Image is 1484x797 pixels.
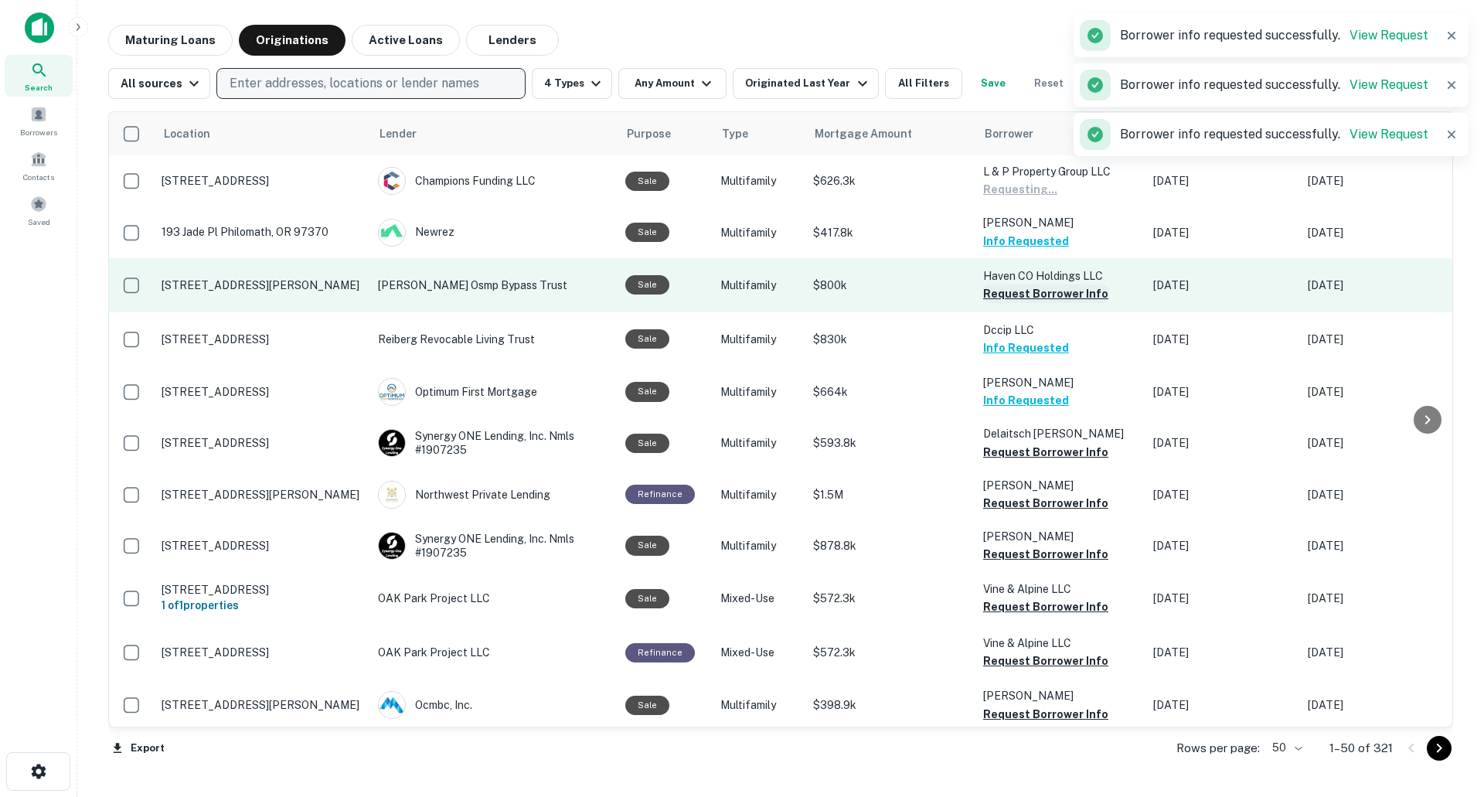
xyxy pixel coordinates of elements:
[162,174,362,188] p: [STREET_ADDRESS]
[625,223,669,242] div: Sale
[975,112,1145,155] th: Borrower
[1153,277,1292,294] p: [DATE]
[163,124,230,143] span: Location
[162,332,362,346] p: [STREET_ADDRESS]
[23,171,54,183] span: Contacts
[813,486,968,503] p: $1.5M
[5,100,73,141] a: Borrowers
[813,277,968,294] p: $800k
[813,590,968,607] p: $572.3k
[983,705,1108,724] button: Request Borrower Info
[1308,537,1447,554] p: [DATE]
[1153,590,1292,607] p: [DATE]
[1153,537,1292,554] p: [DATE]
[983,477,1138,494] p: [PERSON_NAME]
[380,124,417,143] span: Lender
[532,68,612,99] button: 4 Types
[25,12,54,43] img: capitalize-icon.png
[154,112,370,155] th: Location
[378,590,610,607] p: OAK Park Project LLC
[5,189,73,231] a: Saved
[625,382,669,401] div: Sale
[239,25,345,56] button: Originations
[1308,697,1447,714] p: [DATE]
[5,145,73,186] div: Contacts
[1308,383,1447,400] p: [DATE]
[216,68,526,99] button: Enter addresses, locations or lender names
[1024,68,1074,99] button: Reset
[720,383,798,400] p: Multifamily
[983,528,1138,545] p: [PERSON_NAME]
[1153,486,1292,503] p: [DATE]
[618,112,713,155] th: Purpose
[627,124,691,143] span: Purpose
[983,374,1138,391] p: [PERSON_NAME]
[983,232,1069,250] button: Info Requested
[983,652,1108,670] button: Request Borrower Info
[1308,331,1447,348] p: [DATE]
[378,532,610,560] div: Synergy ONE Lending, Inc. Nmls #1907235
[983,494,1108,513] button: Request Borrower Info
[162,645,362,659] p: [STREET_ADDRESS]
[1153,644,1292,661] p: [DATE]
[162,488,362,502] p: [STREET_ADDRESS][PERSON_NAME]
[378,219,610,247] div: Newrez
[1120,26,1428,45] p: Borrower info requested successfully.
[720,697,798,714] p: Multifamily
[625,172,669,191] div: Sale
[983,214,1138,231] p: [PERSON_NAME]
[625,536,669,555] div: Sale
[108,737,168,760] button: Export
[720,537,798,554] p: Multifamily
[815,124,932,143] span: Mortgage Amount
[618,68,727,99] button: Any Amount
[720,331,798,348] p: Multifamily
[1153,383,1292,400] p: [DATE]
[1350,77,1428,92] a: View Request
[813,434,968,451] p: $593.8k
[813,697,968,714] p: $398.9k
[1350,127,1428,141] a: View Request
[983,267,1138,284] p: Haven CO Holdings LLC
[379,430,405,456] img: picture
[108,68,210,99] button: All sources
[983,425,1138,442] p: Delaitsch [PERSON_NAME]
[378,331,610,348] p: Reiberg Revocable Living Trust
[370,112,618,155] th: Lender
[625,329,669,349] div: Sale
[720,172,798,189] p: Multifamily
[1350,28,1428,43] a: View Request
[983,391,1069,410] button: Info Requested
[805,112,975,155] th: Mortgage Amount
[1427,736,1452,761] button: Go to next page
[121,74,203,93] div: All sources
[885,68,962,99] button: All Filters
[1153,697,1292,714] p: [DATE]
[1176,739,1260,758] p: Rows per page:
[378,481,610,509] div: Northwest Private Lending
[720,224,798,241] p: Multifamily
[466,25,559,56] button: Lenders
[1407,673,1484,748] div: Chat Widget
[1308,172,1447,189] p: [DATE]
[230,74,479,93] p: Enter addresses, locations or lender names
[1120,76,1428,94] p: Borrower info requested successfully.
[983,284,1108,303] button: Request Borrower Info
[379,533,405,559] img: picture
[713,112,805,155] th: Type
[162,597,362,614] h6: 1 of 1 properties
[983,545,1108,564] button: Request Borrower Info
[625,434,669,453] div: Sale
[1308,224,1447,241] p: [DATE]
[1329,739,1393,758] p: 1–50 of 321
[625,589,669,608] div: Sale
[1308,434,1447,451] p: [DATE]
[625,696,669,715] div: Sale
[162,278,362,292] p: [STREET_ADDRESS][PERSON_NAME]
[983,598,1108,616] button: Request Borrower Info
[720,434,798,451] p: Multifamily
[968,68,1018,99] button: Save your search to get updates of matches that match your search criteria.
[379,379,405,405] img: picture
[379,692,405,718] img: picture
